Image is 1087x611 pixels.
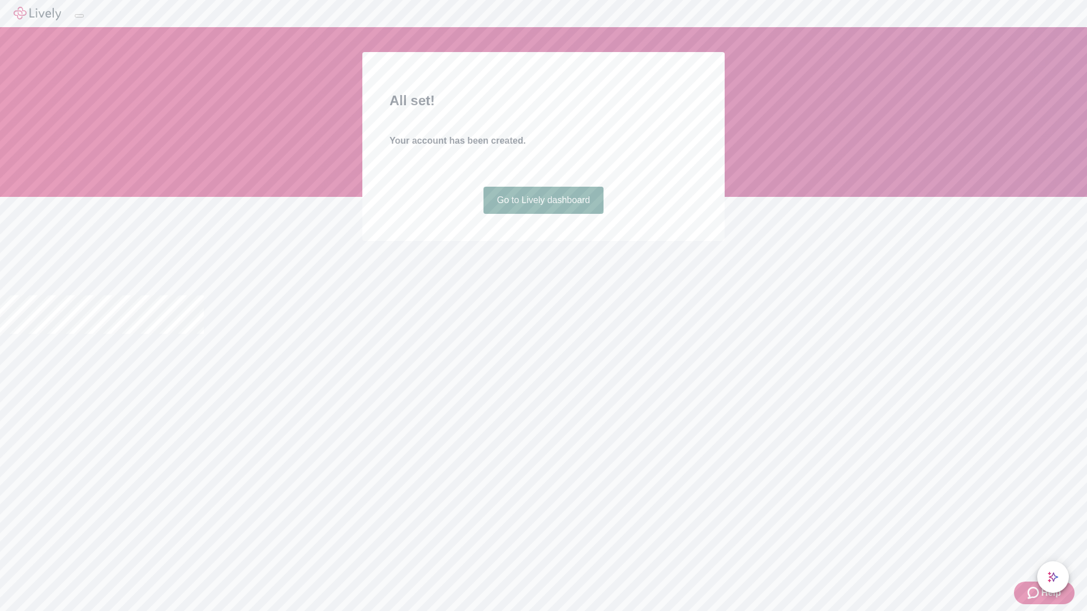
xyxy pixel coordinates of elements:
[1028,586,1041,600] svg: Zendesk support icon
[14,7,61,20] img: Lively
[390,134,697,148] h4: Your account has been created.
[390,91,697,111] h2: All set!
[1014,582,1075,604] button: Zendesk support iconHelp
[1047,571,1059,583] svg: Lively AI Assistant
[1041,586,1061,600] span: Help
[1037,561,1069,593] button: chat
[75,14,84,18] button: Log out
[483,187,604,214] a: Go to Lively dashboard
